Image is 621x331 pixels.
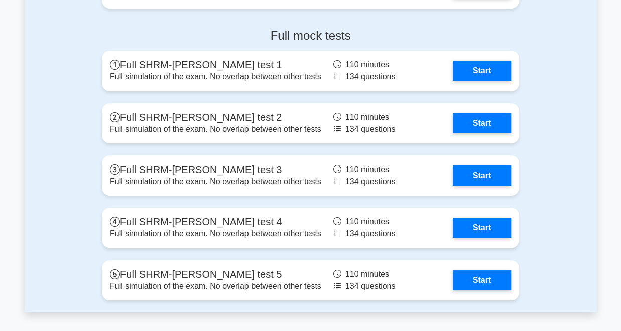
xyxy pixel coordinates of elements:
[453,113,511,133] a: Start
[453,61,511,81] a: Start
[453,270,511,290] a: Start
[453,218,511,238] a: Start
[102,29,519,43] h4: Full mock tests
[453,165,511,186] a: Start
